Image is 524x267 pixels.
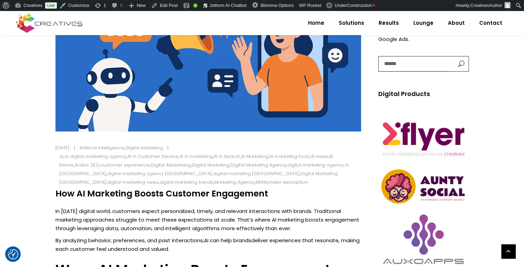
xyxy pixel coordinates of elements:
a: Digital Marketing [192,162,229,168]
h4: How AI Marketing Boosts Customer Engagement [55,189,361,199]
a: digital marketing [GEOGRAPHIC_DATA] [213,170,299,177]
span: Home [308,14,324,32]
a: Digital Marketing [GEOGRAPHIC_DATA] [59,170,338,185]
a: AI Marketing [241,153,268,160]
a: AI in Customer Service [127,153,178,160]
div: , [76,143,168,152]
a: Digital Advertising [151,162,191,168]
a: digital marketing news [107,179,158,185]
a: link [501,244,515,258]
img: Creatives | How AI Marketing Boosts Customer Engagement [378,167,469,206]
a: AI in Search [214,153,240,160]
a: MENA [256,179,268,185]
a: AI marketing tools [269,153,310,160]
button: button [451,56,469,71]
a: ai [59,153,63,160]
a: AI can help brands [204,237,251,244]
a: [DATE] [55,145,70,151]
h5: Digital Products [378,89,469,99]
img: Creatives | How AI Marketing Boosts Customer Engagement [504,2,511,8]
a: ai digital marketing agency [64,153,126,160]
a: AI in marketing [179,153,213,160]
a: AI news [311,153,328,160]
span: Results [379,14,399,32]
span: Solutions [339,14,364,32]
span: Contact [479,14,502,32]
a: meta description [269,179,308,185]
p: In [DATE] digital world, customers expect personalized, timely, and relevant interactions with br... [55,207,361,233]
a: Lounge [406,14,441,32]
img: Revisit consent button [8,249,18,259]
a: Solutions [331,14,371,32]
a: About [441,14,472,32]
span: CreativesAuthor [470,3,502,8]
a: AI trends [59,153,333,168]
span: Lounge [413,14,433,32]
a: digital marketing trends [160,179,213,185]
div: Good [193,3,197,8]
a: Home [301,14,331,32]
a: digital marketing agency in [GEOGRAPHIC_DATA] [59,162,349,177]
button: Consent Preferences [8,249,18,259]
div: , , , , , , , , , , , , , , , , , , , , , , [59,152,357,186]
a: Artificial Intelligence [80,145,124,151]
img: Creatives | How AI Marketing Boosts Customer Engagement [378,111,469,164]
a: Contact [472,14,510,32]
a: customer experience [101,162,150,168]
a: Results [371,14,406,32]
a: Digital Marketing Agency [230,162,286,168]
img: Creatives [14,12,84,34]
img: Creatives | How AI Marketing Boosts Customer Engagement [326,2,333,8]
a: Arabic SEO [75,162,100,168]
a: Digital Marketing [125,145,163,151]
a: Live [45,2,57,9]
a: Marketing Agency [214,179,255,185]
span: About [448,14,465,32]
p: By analyzing behavior, preferences, and past interactions, deliver experiences that resonate, mak... [55,236,361,253]
a: digital marketing agency [GEOGRAPHIC_DATA] [107,170,212,177]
